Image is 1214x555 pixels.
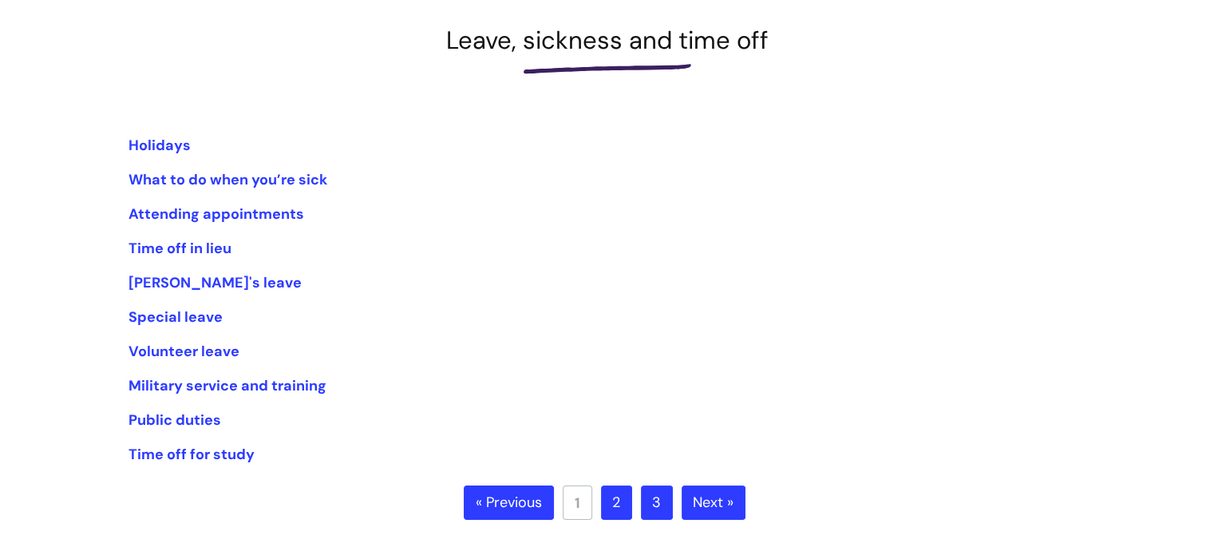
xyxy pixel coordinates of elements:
[129,170,327,189] a: What to do when you’re sick
[129,273,302,292] a: [PERSON_NAME]'s leave
[601,486,632,521] a: 2
[129,342,239,361] a: Volunteer leave
[129,204,304,224] a: Attending appointments
[129,136,191,155] a: Holidays
[129,307,223,327] a: Special leave
[563,486,592,520] a: 1
[129,26,1086,55] h1: Leave, sickness and time off
[129,445,255,464] a: Time off for study
[682,486,745,521] a: Next »
[129,410,221,430] a: Public duties
[641,486,673,521] a: 3
[129,376,326,395] a: Military service and training
[464,486,554,521] a: « Previous
[129,239,231,258] a: Time off in lieu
